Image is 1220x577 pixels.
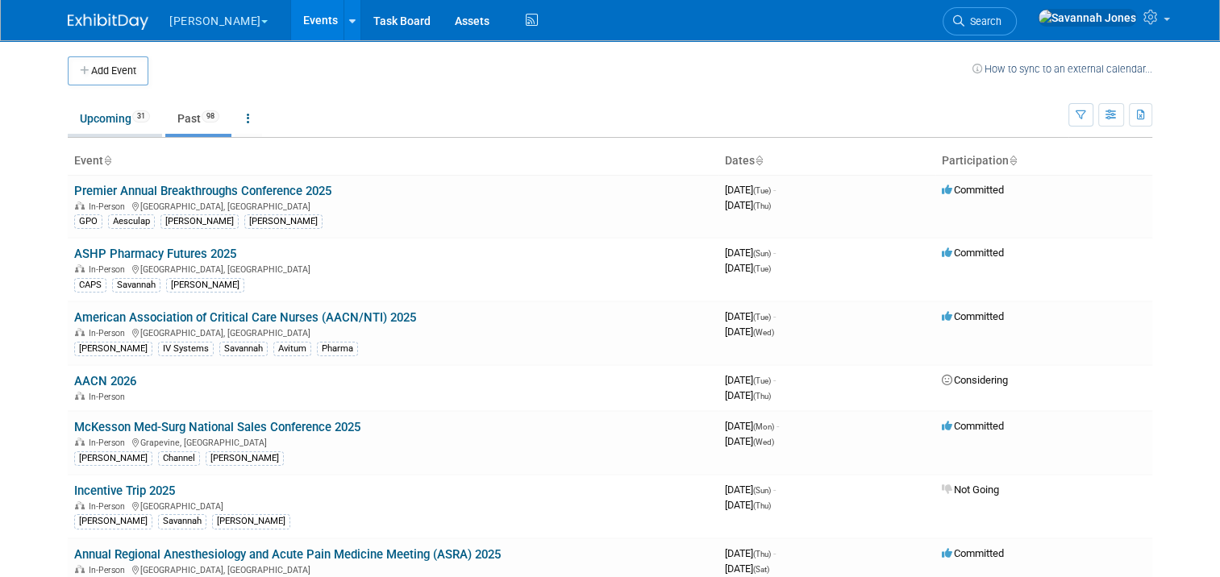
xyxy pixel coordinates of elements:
th: Participation [935,147,1152,175]
div: Grapevine, [GEOGRAPHIC_DATA] [74,435,712,448]
img: In-Person Event [75,501,85,509]
a: How to sync to an external calendar... [972,63,1152,75]
span: [DATE] [725,435,774,447]
span: [DATE] [725,547,776,559]
span: [DATE] [725,374,776,386]
div: CAPS [74,278,106,293]
span: - [773,310,776,322]
span: (Thu) [753,392,771,401]
span: 31 [132,110,150,122]
a: Sort by Participation Type [1009,154,1017,167]
div: Channel [158,451,200,466]
span: (Tue) [753,376,771,385]
div: [PERSON_NAME] [74,514,152,529]
span: - [773,547,776,559]
span: (Tue) [753,313,771,322]
span: Committed [942,310,1004,322]
span: Committed [942,184,1004,196]
img: In-Person Event [75,328,85,336]
span: (Sun) [753,249,771,258]
span: (Tue) [753,264,771,273]
a: Sort by Event Name [103,154,111,167]
div: [PERSON_NAME] [206,451,284,466]
span: (Wed) [753,438,774,446]
span: (Mon) [753,422,774,431]
span: 98 [202,110,219,122]
img: In-Person Event [75,392,85,400]
span: [DATE] [725,199,771,211]
div: [PERSON_NAME] [74,451,152,466]
div: [PERSON_NAME] [160,214,239,229]
span: In-Person [89,565,130,575]
div: [PERSON_NAME] [166,278,244,293]
span: In-Person [89,392,130,402]
div: [GEOGRAPHIC_DATA], [GEOGRAPHIC_DATA] [74,326,712,338]
div: [GEOGRAPHIC_DATA], [GEOGRAPHIC_DATA] [74,562,712,575]
span: In-Person [89,264,130,275]
img: In-Person Event [75,201,85,210]
span: [DATE] [725,310,776,322]
span: - [773,484,776,496]
div: Savannah [158,514,206,529]
div: Aesculap [108,214,155,229]
a: Incentive Trip 2025 [74,484,175,498]
a: Past98 [165,103,231,134]
span: In-Person [89,438,130,448]
span: Committed [942,547,1004,559]
span: In-Person [89,201,130,212]
span: [DATE] [725,184,776,196]
div: [PERSON_NAME] [244,214,323,229]
img: In-Person Event [75,264,85,272]
span: [DATE] [725,562,769,575]
th: Event [68,147,718,175]
div: IV Systems [158,342,214,356]
span: (Thu) [753,550,771,558]
div: Savannah [112,278,160,293]
span: - [773,184,776,196]
img: Savannah Jones [1038,9,1137,27]
span: Committed [942,247,1004,259]
a: Premier Annual Breakthroughs Conference 2025 [74,184,331,198]
div: [PERSON_NAME] [74,342,152,356]
span: Search [964,15,1001,27]
span: [DATE] [725,420,779,432]
span: In-Person [89,501,130,512]
span: [DATE] [725,484,776,496]
a: ASHP Pharmacy Futures 2025 [74,247,236,261]
span: (Sun) [753,486,771,495]
span: [DATE] [725,326,774,338]
div: [GEOGRAPHIC_DATA], [GEOGRAPHIC_DATA] [74,262,712,275]
div: [PERSON_NAME] [212,514,290,529]
span: [DATE] [725,262,771,274]
span: Committed [942,420,1004,432]
a: AACN 2026 [74,374,136,388]
span: - [773,247,776,259]
a: Sort by Start Date [755,154,763,167]
a: Annual Regional Anesthesiology and Acute Pain Medicine Meeting (ASRA) 2025 [74,547,501,562]
span: (Sat) [753,565,769,574]
a: McKesson Med-Surg National Sales Conference 2025 [74,420,360,434]
button: Add Event [68,56,148,85]
div: Pharma [317,342,358,356]
span: Considering [942,374,1008,386]
span: [DATE] [725,247,776,259]
span: In-Person [89,328,130,338]
span: [DATE] [725,499,771,511]
span: (Tue) [753,186,771,195]
div: Avitum [273,342,311,356]
span: (Thu) [753,501,771,510]
img: ExhibitDay [68,14,148,30]
span: Not Going [942,484,999,496]
img: In-Person Event [75,438,85,446]
span: (Wed) [753,328,774,337]
th: Dates [718,147,935,175]
div: [GEOGRAPHIC_DATA] [74,499,712,512]
img: In-Person Event [75,565,85,573]
div: Savannah [219,342,268,356]
a: Upcoming31 [68,103,162,134]
span: - [773,374,776,386]
a: American Association of Critical Care Nurses (AACN/NTI) 2025 [74,310,416,325]
div: [GEOGRAPHIC_DATA], [GEOGRAPHIC_DATA] [74,199,712,212]
span: [DATE] [725,389,771,401]
a: Search [943,7,1017,35]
